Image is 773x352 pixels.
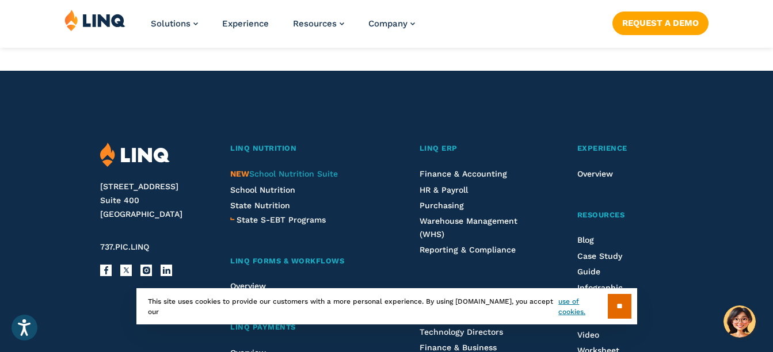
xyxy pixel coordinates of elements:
[368,18,408,29] span: Company
[420,245,516,254] a: Reporting & Compliance
[64,9,125,31] img: LINQ | K‑12 Software
[140,265,152,276] a: Instagram
[230,144,296,152] span: LINQ Nutrition
[237,213,326,226] a: State S-EBT Programs
[577,251,622,261] a: Case Study
[237,215,326,224] span: State S-EBT Programs
[577,209,673,221] a: Resources
[151,9,415,47] nav: Primary Navigation
[230,257,344,265] span: LINQ Forms & Workflows
[577,283,623,292] a: Infographic
[420,143,535,155] a: LINQ ERP
[230,201,290,210] a: State Nutrition
[100,180,211,221] address: [STREET_ADDRESS] Suite 400 [GEOGRAPHIC_DATA]
[100,242,149,251] span: 737.PIC.LINQ
[100,143,170,167] img: LINQ | K‑12 Software
[293,18,337,29] span: Resources
[420,216,517,238] a: Warehouse Management (WHS)
[230,169,249,178] span: NEW
[151,18,191,29] span: Solutions
[230,143,376,155] a: LINQ Nutrition
[230,255,376,267] a: LINQ Forms & Workflows
[420,169,507,178] a: Finance & Accounting
[577,143,673,155] a: Experience
[577,211,625,219] span: Resources
[577,235,594,244] a: Blog
[120,265,132,276] a: X
[100,265,112,276] a: Facebook
[420,144,458,152] span: LINQ ERP
[222,18,269,29] a: Experience
[577,169,613,178] a: Overview
[293,18,344,29] a: Resources
[420,201,464,210] a: Purchasing
[230,169,338,178] span: School Nutrition Suite
[420,185,468,194] a: HR & Payroll
[230,185,295,194] a: School Nutrition
[161,265,172,276] a: LinkedIn
[230,281,266,290] a: Overview
[558,296,607,317] a: use of cookies.
[612,9,709,35] nav: Button Navigation
[151,18,198,29] a: Solutions
[136,288,637,324] div: This site uses cookies to provide our customers with a more personal experience. By using [DOMAIN...
[230,169,338,178] a: NEWSchool Nutrition Suite
[612,12,709,35] a: Request a Demo
[577,144,627,152] span: Experience
[577,267,600,276] a: Guide
[368,18,415,29] a: Company
[724,305,756,338] button: Hello, have a question? Let’s chat.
